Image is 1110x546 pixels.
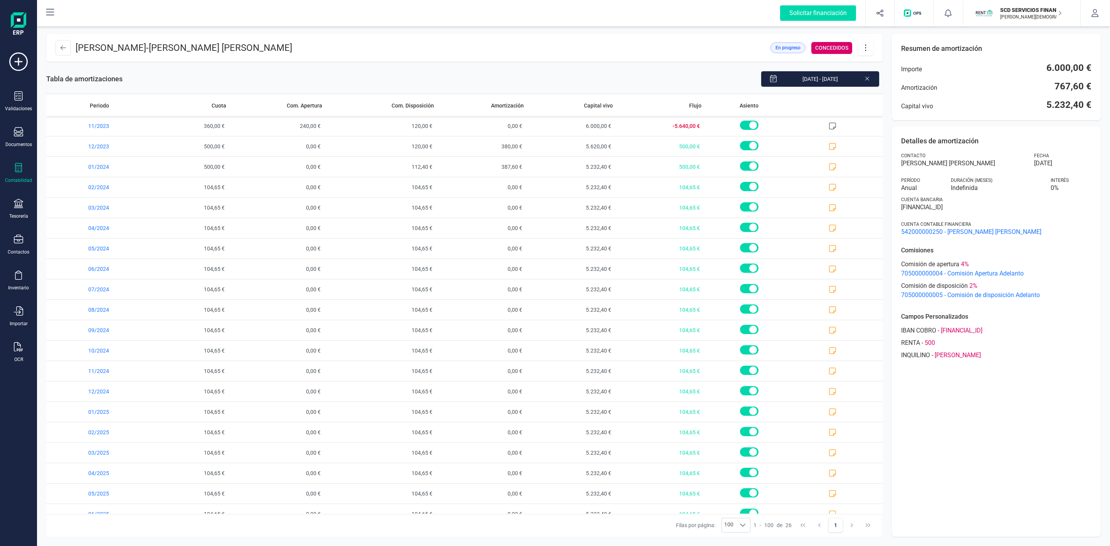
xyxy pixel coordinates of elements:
span: 104,65 € [616,177,705,197]
span: 5.232,40 € [527,259,616,279]
span: 500,00 € [140,136,229,156]
span: 104,65 € [325,484,437,504]
span: 5.232,40 € [527,320,616,340]
span: 104,65 € [616,504,705,524]
span: 104,65 € [325,402,437,422]
span: 11/2024 [46,361,140,381]
span: 380,00 € [437,136,527,156]
span: 0,00 € [229,361,325,381]
span: 104,65 € [616,300,705,320]
span: Indefinida [951,183,1041,193]
span: INQUILINO [901,351,930,360]
div: Filas por página: [676,518,751,533]
span: 104,65 € [140,504,229,524]
span: 5.232,40 € [527,504,616,524]
span: 5.232,40 € [527,218,616,238]
div: Inventario [8,285,29,291]
div: - [901,326,1091,335]
span: 104,65 € [140,463,229,483]
span: Contacto [901,153,925,159]
span: 0,00 € [437,259,527,279]
span: 09/2024 [46,320,140,340]
span: 104,65 € [140,443,229,463]
span: 5.232,40 € [527,300,616,320]
span: Fecha [1034,153,1049,159]
p: Resumen de amortización [901,43,1091,54]
span: 104,65 € [325,279,437,299]
span: 10/2024 [46,341,140,361]
span: 104,65 € [325,361,437,381]
span: 0,00 € [437,361,527,381]
span: 0,00 € [229,443,325,463]
span: 12/2024 [46,381,140,402]
span: 0,00 € [437,381,527,402]
span: 120,00 € [325,136,437,156]
span: 5.232,40 € [527,279,616,299]
span: 104,65 € [325,300,437,320]
span: Periodo [90,102,109,109]
span: 5.232,40 € [527,177,616,197]
span: 0,00 € [437,402,527,422]
span: 104,65 € [616,239,705,259]
span: 104,65 € [616,484,705,504]
span: 0,00 € [229,381,325,402]
p: Campos Personalizados [901,312,1091,321]
span: 104,65 € [140,361,229,381]
span: 5.232,40 € [527,361,616,381]
img: Logo Finanedi [11,12,26,37]
span: 104,65 € [616,381,705,402]
span: 104,65 € [140,177,229,197]
span: 5.232,40 € [527,239,616,259]
span: Amortización [901,83,937,92]
span: 5.620,00 € [527,136,616,156]
span: 104,65 € [616,463,705,483]
span: 104,65 € [140,484,229,504]
span: 02/2025 [46,422,140,442]
span: Com. Disposición [392,102,434,109]
span: 104,65 € [616,402,705,422]
span: 1 [753,521,757,529]
button: Page 1 [828,518,843,533]
span: Asiento [740,102,758,109]
span: 5.232,40 € [527,157,616,177]
span: 5.232,40 € [527,463,616,483]
span: 104,65 € [616,279,705,299]
span: 05/2024 [46,239,140,259]
span: 104,65 € [616,341,705,361]
span: 02/2024 [46,177,140,197]
span: 104,65 € [140,300,229,320]
span: Tabla de amortizaciones [46,74,123,84]
span: [FINANCIAL_ID] [901,203,1091,212]
span: 767,60 € [1054,80,1091,92]
span: 6.000,00 € [527,116,616,136]
span: 104,65 € [325,381,437,402]
p: Comisiones [901,246,1091,255]
span: 104,65 € [325,320,437,340]
div: Contabilidad [5,177,32,183]
img: Logo de OPS [904,9,924,17]
p: SCD SERVICIOS FINANCIEROS SL [1000,6,1062,14]
div: - [901,338,1091,348]
span: 11/2023 [46,116,140,136]
span: 5.232,40 € [527,381,616,402]
span: 500,00 € [140,157,229,177]
span: 03/2024 [46,198,140,218]
span: 06/2024 [46,259,140,279]
span: 104,65 € [325,177,437,197]
span: 104,65 € [140,239,229,259]
span: 0 % [1051,183,1091,193]
span: 104,65 € [140,259,229,279]
span: 104,65 € [616,422,705,442]
span: 5.232,40 € [527,443,616,463]
p: [PERSON_NAME] - [76,42,292,54]
span: 705000000004 - Comisión Apertura Adelanto [901,269,1091,278]
span: [FINANCIAL_ID] [941,326,982,335]
span: Interés [1051,177,1069,183]
span: 0,00 € [437,116,527,136]
span: 6.000,00 € [1046,62,1091,74]
span: 104,65 € [616,259,705,279]
span: 104,65 € [325,504,437,524]
span: 0,00 € [229,157,325,177]
span: 0,00 € [229,422,325,442]
span: 0,00 € [437,341,527,361]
